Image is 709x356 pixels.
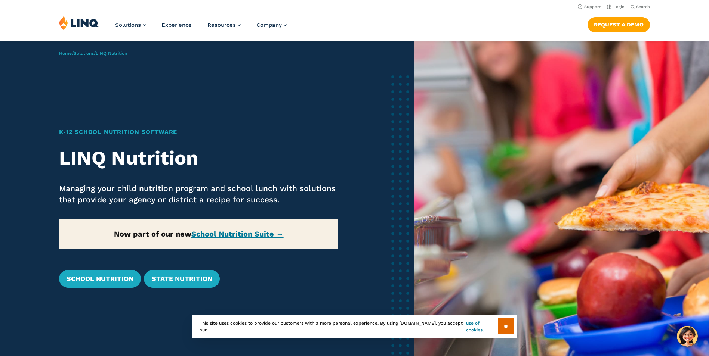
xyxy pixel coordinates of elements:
[59,51,72,56] a: Home
[607,4,625,9] a: Login
[207,22,241,28] a: Resources
[256,22,282,28] span: Company
[74,51,94,56] a: Solutions
[256,22,287,28] a: Company
[631,4,650,10] button: Open Search Bar
[677,326,698,347] button: Hello, have a question? Let’s chat.
[191,229,284,238] a: School Nutrition Suite →
[578,4,601,9] a: Support
[144,270,219,288] a: State Nutrition
[96,51,127,56] span: LINQ Nutrition
[115,22,146,28] a: Solutions
[59,270,141,288] a: School Nutrition
[588,16,650,32] nav: Button Navigation
[636,4,650,9] span: Search
[207,22,236,28] span: Resources
[59,147,198,169] strong: LINQ Nutrition
[59,128,338,137] h1: K‑12 School Nutrition Software
[466,320,498,333] a: use of cookies.
[59,16,99,30] img: LINQ | K‑12 Software
[588,17,650,32] a: Request a Demo
[192,315,517,338] div: This site uses cookies to provide our customers with a more personal experience. By using [DOMAIN...
[115,16,287,40] nav: Primary Navigation
[161,22,192,28] a: Experience
[114,229,284,238] strong: Now part of our new
[115,22,141,28] span: Solutions
[59,51,127,56] span: / /
[59,183,338,205] p: Managing your child nutrition program and school lunch with solutions that provide your agency or...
